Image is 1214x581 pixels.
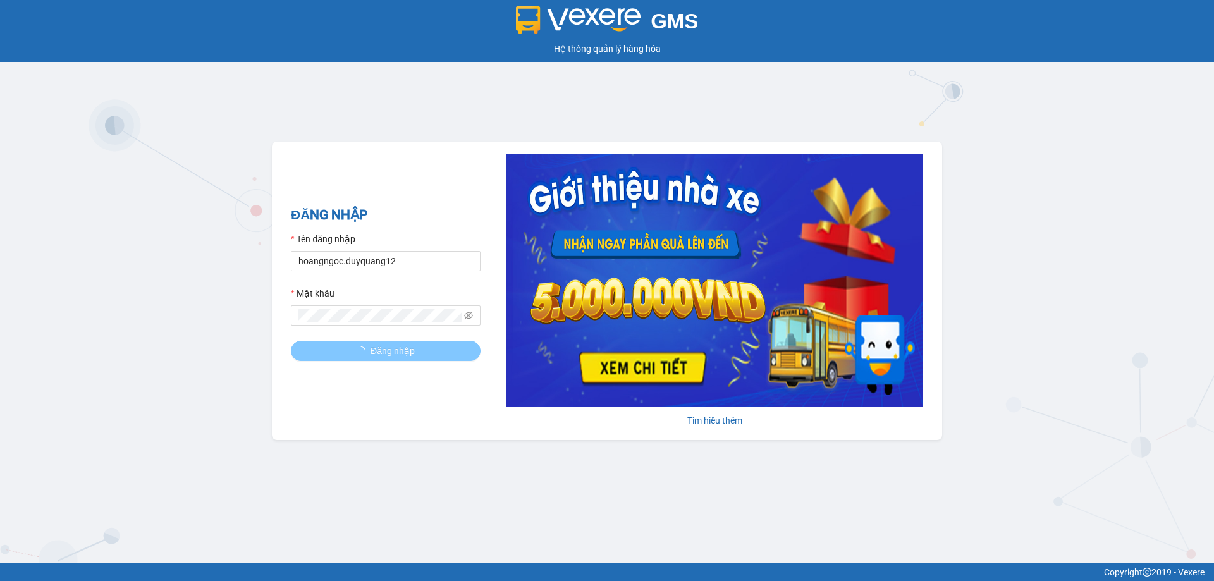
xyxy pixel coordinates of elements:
[291,251,481,271] input: Tên đăng nhập
[298,309,462,322] input: Mật khẩu
[291,205,481,226] h2: ĐĂNG NHẬP
[516,19,699,29] a: GMS
[291,286,334,300] label: Mật khẩu
[1143,568,1151,577] span: copyright
[506,413,923,427] div: Tìm hiểu thêm
[291,341,481,361] button: Đăng nhập
[9,565,1205,579] div: Copyright 2019 - Vexere
[516,6,641,34] img: logo 2
[464,311,473,320] span: eye-invisible
[3,42,1211,56] div: Hệ thống quản lý hàng hóa
[357,346,371,355] span: loading
[506,154,923,407] img: banner-0
[651,9,698,33] span: GMS
[291,232,355,246] label: Tên đăng nhập
[371,344,415,358] span: Đăng nhập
